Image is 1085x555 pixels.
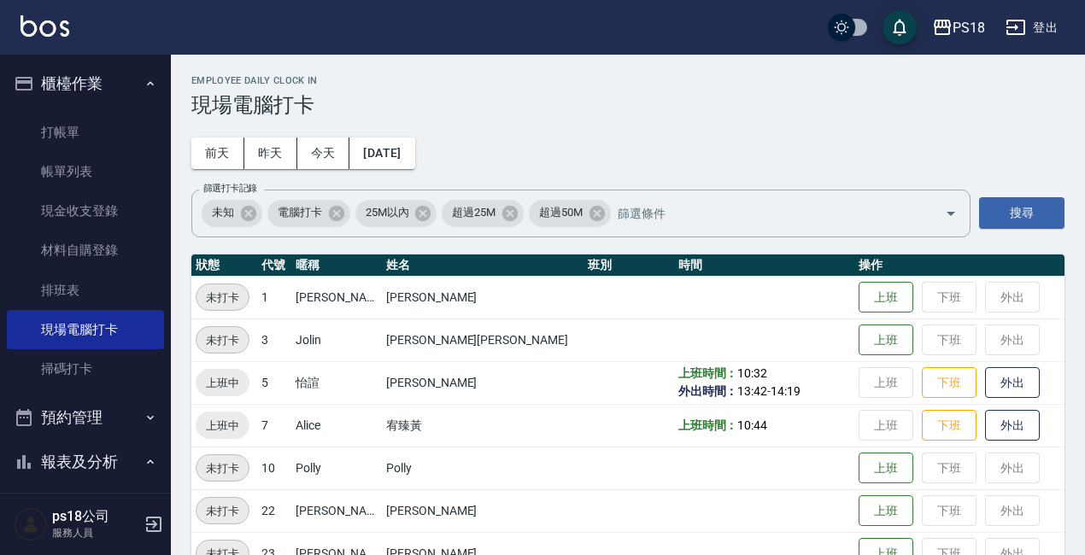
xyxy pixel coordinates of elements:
[678,418,738,432] b: 上班時間：
[203,182,257,195] label: 篩選打卡記錄
[257,318,291,361] td: 3
[196,417,249,435] span: 上班中
[883,10,917,44] button: save
[191,137,244,169] button: 前天
[257,361,291,404] td: 5
[922,367,976,399] button: 下班
[257,447,291,489] td: 10
[674,254,855,277] th: 時間
[7,152,164,191] a: 帳單列表
[999,12,1064,44] button: 登出
[291,447,382,489] td: Polly
[678,366,738,380] b: 上班時間：
[7,349,164,388] a: 掃碼打卡
[196,459,249,477] span: 未打卡
[382,361,584,404] td: [PERSON_NAME]
[196,289,249,307] span: 未打卡
[922,410,976,441] button: 下班
[737,366,767,380] span: 10:32
[191,75,1064,86] h2: Employee Daily Clock In
[7,231,164,270] a: 材料自購登錄
[7,61,164,106] button: 櫃檯作業
[257,254,291,277] th: 代號
[196,502,249,520] span: 未打卡
[291,254,382,277] th: 暱稱
[678,384,738,398] b: 外出時間：
[7,271,164,310] a: 排班表
[291,404,382,447] td: Alice
[985,367,1040,399] button: 外出
[771,384,801,398] span: 14:19
[191,93,1064,117] h3: 現場電腦打卡
[613,198,915,228] input: 篩選條件
[291,276,382,318] td: [PERSON_NAME]
[382,254,584,277] th: 姓名
[737,384,767,398] span: 13:42
[7,440,164,484] button: 報表及分析
[382,318,584,361] td: [PERSON_NAME][PERSON_NAME]
[196,331,249,349] span: 未打卡
[7,490,164,529] a: 報表目錄
[859,453,913,484] button: 上班
[859,495,913,527] button: 上班
[7,310,164,349] a: 現場電腦打卡
[349,137,414,169] button: [DATE]
[14,507,48,541] img: Person
[355,200,437,227] div: 25M以內
[7,113,164,152] a: 打帳單
[925,10,992,45] button: PS18
[529,204,593,221] span: 超過50M
[191,254,257,277] th: 狀態
[382,489,584,532] td: [PERSON_NAME]
[244,137,297,169] button: 昨天
[859,324,913,356] button: 上班
[7,395,164,440] button: 預約管理
[382,404,584,447] td: 宥臻黃
[737,418,767,432] span: 10:44
[257,404,291,447] td: 7
[291,318,382,361] td: Jolin
[7,191,164,231] a: 現金收支登錄
[21,15,69,37] img: Logo
[267,200,350,227] div: 電腦打卡
[297,137,350,169] button: 今天
[355,204,419,221] span: 25M以內
[859,282,913,313] button: 上班
[674,361,855,404] td: -
[202,204,244,221] span: 未知
[854,254,1064,277] th: 操作
[442,204,506,221] span: 超過25M
[52,525,139,540] p: 服務人員
[979,197,1064,229] button: 搜尋
[529,200,611,227] div: 超過50M
[985,410,1040,441] button: 外出
[52,508,139,525] h5: ps18公司
[257,276,291,318] td: 1
[584,254,674,277] th: 班別
[382,447,584,489] td: Polly
[291,361,382,404] td: 怡諠
[937,200,965,227] button: Open
[202,200,262,227] div: 未知
[267,204,332,221] span: 電腦打卡
[442,200,524,227] div: 超過25M
[953,17,985,38] div: PS18
[382,276,584,318] td: [PERSON_NAME]
[291,489,382,532] td: [PERSON_NAME]
[196,374,249,392] span: 上班中
[257,489,291,532] td: 22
